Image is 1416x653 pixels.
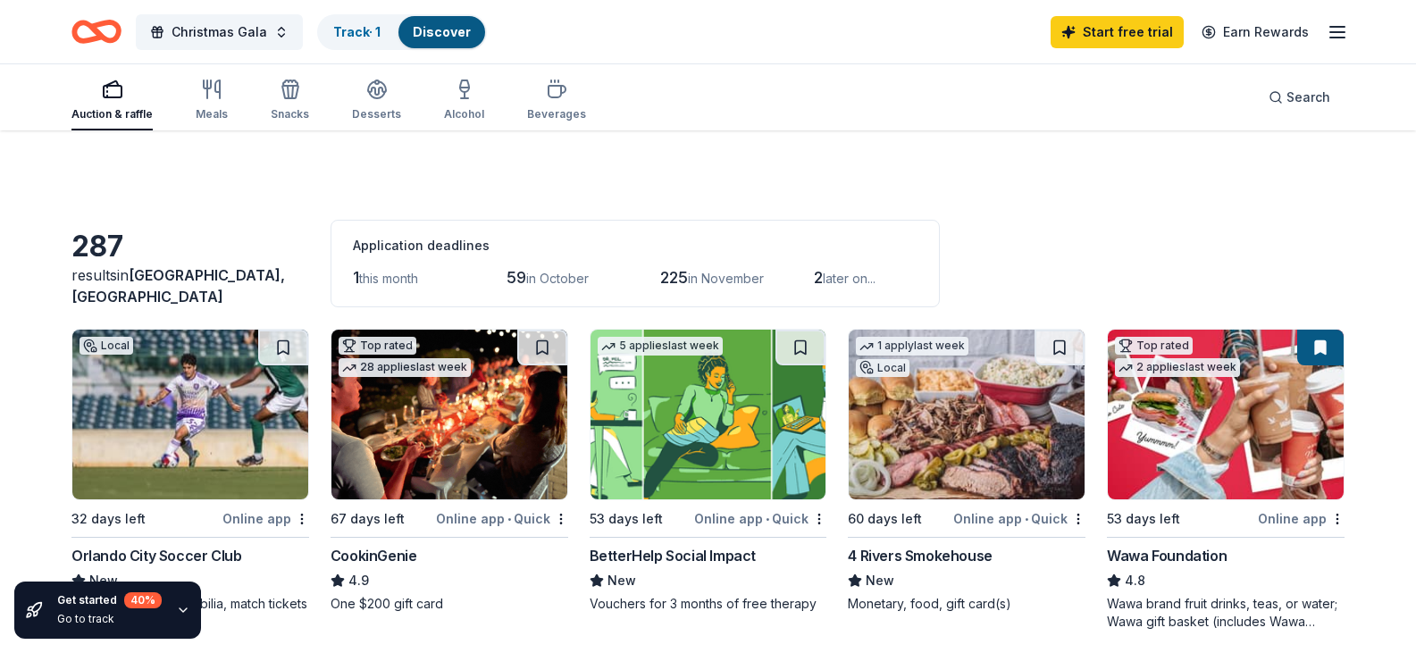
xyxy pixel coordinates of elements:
span: • [766,512,769,526]
span: [GEOGRAPHIC_DATA], [GEOGRAPHIC_DATA] [71,266,285,306]
span: 4.8 [1125,570,1145,591]
button: Snacks [271,71,309,130]
a: Earn Rewards [1191,16,1320,48]
div: Monetary, food, gift card(s) [848,595,1085,613]
div: Application deadlines [353,235,917,256]
div: 32 days left [71,508,146,530]
div: 4 Rivers Smokehouse [848,545,992,566]
button: Track· 1Discover [317,14,487,50]
div: Auction & raffle [71,107,153,121]
span: in [71,266,285,306]
a: Start free trial [1051,16,1184,48]
div: Online app [222,507,309,530]
span: this month [359,271,418,286]
div: 53 days left [1107,508,1180,530]
div: CookinGenie [331,545,417,566]
div: Online app Quick [953,507,1085,530]
span: later on... [823,271,876,286]
span: 1 [353,268,359,287]
div: Get started [57,592,162,608]
span: Search [1286,87,1330,108]
a: Image for 4 Rivers Smokehouse1 applylast weekLocal60 days leftOnline app•Quick4 Rivers Smokehouse... [848,329,1085,613]
a: Image for BetterHelp Social Impact5 applieslast week53 days leftOnline app•QuickBetterHelp Social... [590,329,827,613]
div: 1 apply last week [856,337,968,356]
div: Wawa Foundation [1107,545,1227,566]
img: Image for Orlando City Soccer Club [72,330,308,499]
button: Meals [196,71,228,130]
a: Image for CookinGenieTop rated28 applieslast week67 days leftOnline app•QuickCookinGenie4.9One $2... [331,329,568,613]
div: Wawa brand fruit drinks, teas, or water; Wawa gift basket (includes Wawa products and coupons) [1107,595,1345,631]
span: 225 [660,268,688,287]
div: 40 % [124,592,162,608]
div: Meals [196,107,228,121]
div: Desserts [352,107,401,121]
div: 67 days left [331,508,405,530]
span: New [866,570,894,591]
span: • [507,512,511,526]
img: Image for CookinGenie [331,330,567,499]
div: Top rated [339,337,416,355]
button: Search [1254,80,1345,115]
span: in November [688,271,764,286]
div: One $200 gift card [331,595,568,613]
div: Online app Quick [694,507,826,530]
a: Image for Orlando City Soccer ClubLocal32 days leftOnline appOrlando City Soccer ClubNewAutograph... [71,329,309,613]
button: Beverages [527,71,586,130]
div: Online app Quick [436,507,568,530]
a: Image for Wawa FoundationTop rated2 applieslast week53 days leftOnline appWawa Foundation4.8Wawa ... [1107,329,1345,631]
button: Auction & raffle [71,71,153,130]
img: Image for BetterHelp Social Impact [591,330,826,499]
div: Beverages [527,107,586,121]
span: in October [526,271,589,286]
div: 287 [71,229,309,264]
div: Snacks [271,107,309,121]
div: 2 applies last week [1115,358,1240,377]
div: Go to track [57,612,162,626]
a: Track· 1 [333,24,381,39]
div: 60 days left [848,508,922,530]
div: Alcohol [444,107,484,121]
div: 53 days left [590,508,663,530]
span: • [1025,512,1028,526]
span: 59 [507,268,526,287]
span: 4.9 [348,570,369,591]
button: Desserts [352,71,401,130]
img: Image for Wawa Foundation [1108,330,1344,499]
a: Discover [413,24,471,39]
div: 5 applies last week [598,337,723,356]
div: Orlando City Soccer Club [71,545,241,566]
a: Home [71,11,121,53]
div: Top rated [1115,337,1193,355]
button: Christmas Gala [136,14,303,50]
button: Alcohol [444,71,484,130]
div: Online app [1258,507,1345,530]
div: Local [856,359,909,377]
div: Local [80,337,133,355]
span: New [607,570,636,591]
span: Christmas Gala [172,21,267,43]
div: BetterHelp Social Impact [590,545,756,566]
div: results [71,264,309,307]
span: 2 [814,268,823,287]
img: Image for 4 Rivers Smokehouse [849,330,1085,499]
div: Vouchers for 3 months of free therapy [590,595,827,613]
div: 28 applies last week [339,358,471,377]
